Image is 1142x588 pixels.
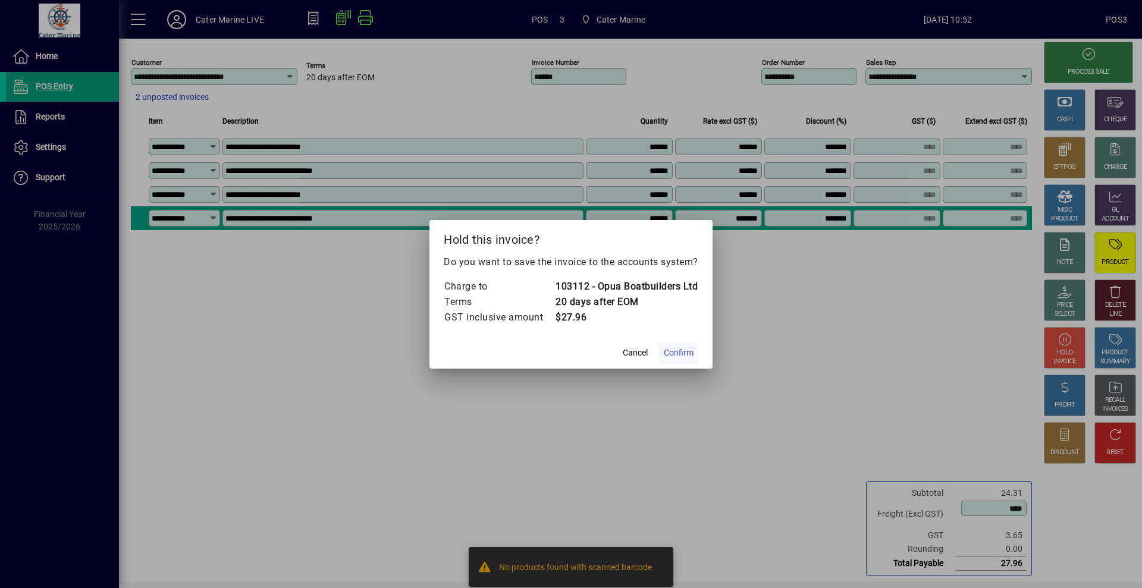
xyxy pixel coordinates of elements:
[555,279,698,294] td: 103112 - Opua Boatbuilders Ltd
[444,294,555,310] td: Terms
[429,220,713,254] h2: Hold this invoice?
[555,310,698,325] td: $27.96
[616,342,654,364] button: Cancel
[444,310,555,325] td: GST inclusive amount
[444,279,555,294] td: Charge to
[444,255,698,269] p: Do you want to save the invoice to the accounts system?
[555,294,698,310] td: 20 days after EOM
[664,347,694,359] span: Confirm
[659,342,698,364] button: Confirm
[623,347,648,359] span: Cancel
